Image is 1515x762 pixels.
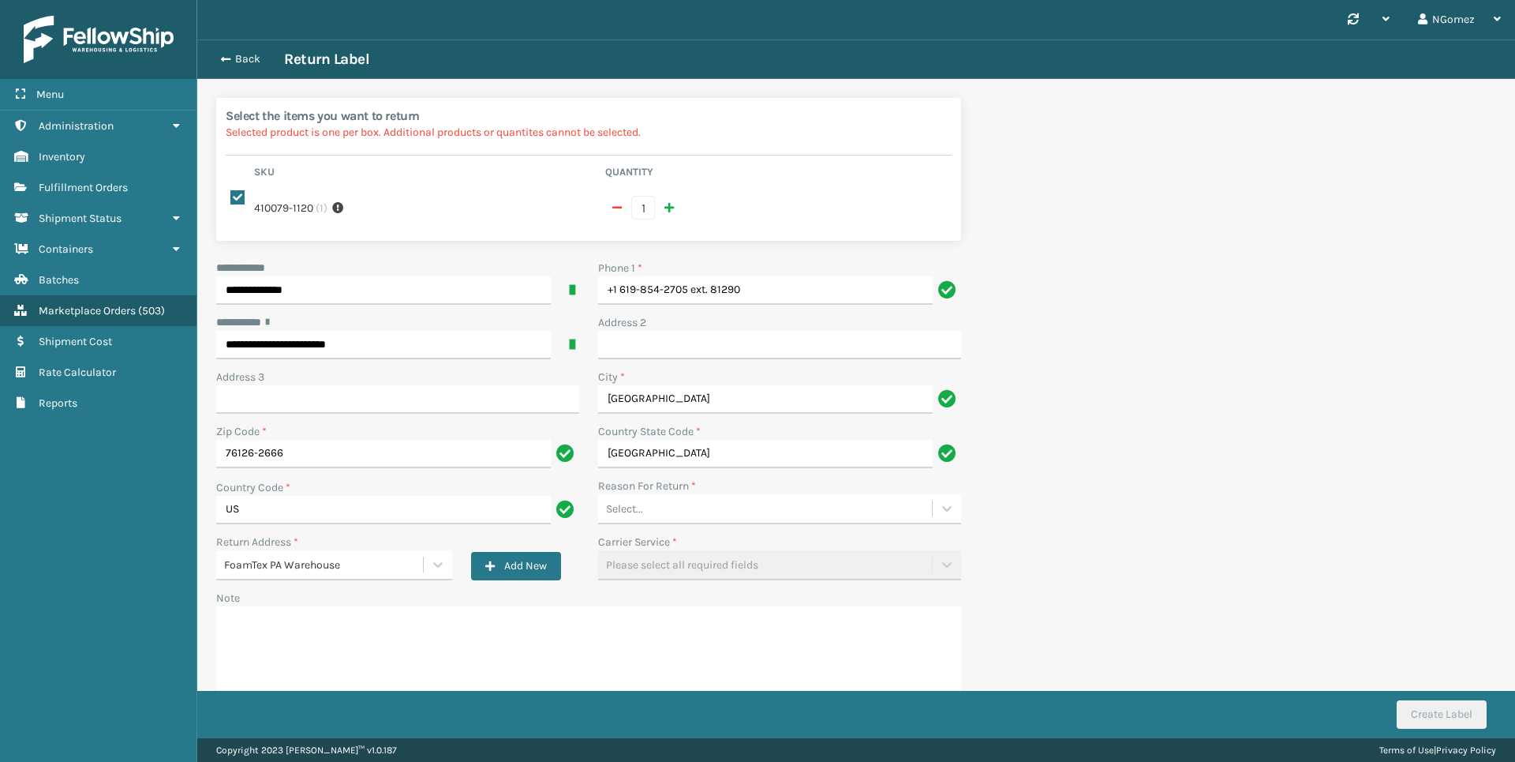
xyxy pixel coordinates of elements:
img: logo [24,16,174,63]
span: Reports [39,396,77,410]
label: Reason For Return [598,478,696,494]
span: Batches [39,273,79,287]
h2: Select the items you want to return [226,107,952,124]
a: Privacy Policy [1436,745,1496,756]
label: Country State Code [598,423,701,440]
label: City [598,369,625,385]
label: Return Address [216,534,298,550]
label: Phone 1 [598,260,642,276]
span: Administration [39,119,114,133]
p: Copyright 2023 [PERSON_NAME]™ v 1.0.187 [216,738,397,762]
th: Quantity [600,165,952,184]
label: Zip Code [216,423,267,440]
h3: Return Label [284,50,369,69]
button: Add New [471,552,561,580]
div: Select... [606,501,643,517]
span: Shipment Cost [39,335,112,348]
span: Shipment Status [39,212,122,225]
span: ( 503 ) [138,304,165,317]
label: Address 2 [598,314,646,331]
label: Country Code [216,479,290,496]
button: Create Label [1397,700,1487,729]
span: Inventory [39,150,85,163]
label: Address 3 [216,369,264,385]
span: ( 1 ) [316,200,327,216]
p: Selected product is one per box. Additional products or quantites cannot be selected. [226,124,952,141]
span: Marketplace Orders [39,304,136,317]
th: Sku [249,165,600,184]
label: 410079-1120 [254,200,313,216]
span: Fulfillment Orders [39,181,128,194]
span: Rate Calculator [39,366,116,379]
a: Terms of Use [1379,745,1434,756]
div: | [1379,738,1496,762]
span: Containers [39,242,93,256]
button: Back [211,52,284,66]
div: FoamTex PA Warehouse [224,557,425,573]
label: Note [216,591,240,605]
span: Menu [36,88,64,101]
label: Carrier Service [598,534,677,550]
